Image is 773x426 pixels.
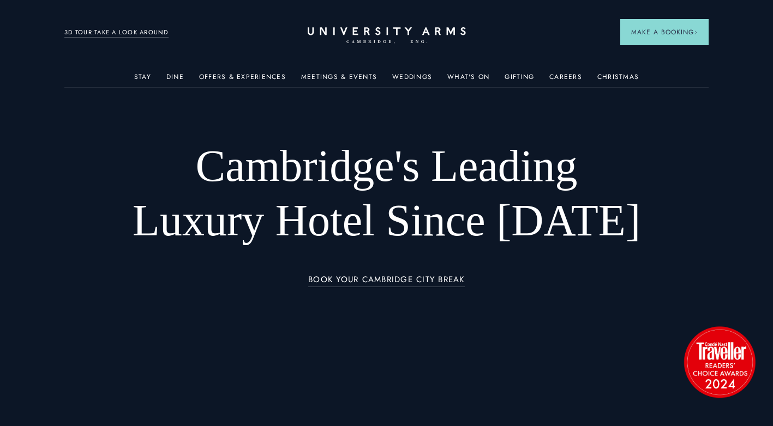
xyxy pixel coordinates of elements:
button: Make a BookingArrow icon [620,19,709,45]
a: Dine [166,73,184,87]
span: Make a Booking [631,27,698,37]
img: Arrow icon [694,31,698,34]
h1: Cambridge's Leading Luxury Hotel Since [DATE] [129,139,644,248]
a: Weddings [392,73,432,87]
a: Christmas [597,73,639,87]
a: 3D TOUR:TAKE A LOOK AROUND [64,28,169,38]
a: BOOK YOUR CAMBRIDGE CITY BREAK [308,275,465,288]
a: Stay [134,73,151,87]
a: Offers & Experiences [199,73,286,87]
a: Gifting [505,73,534,87]
img: image-2524eff8f0c5d55edbf694693304c4387916dea5-1501x1501-png [679,321,760,403]
a: Meetings & Events [301,73,377,87]
a: Careers [549,73,582,87]
a: Home [308,27,466,44]
a: What's On [447,73,489,87]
